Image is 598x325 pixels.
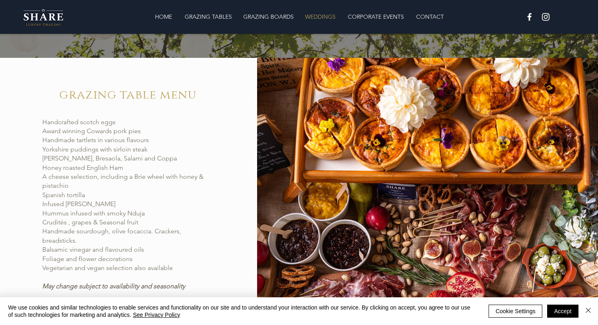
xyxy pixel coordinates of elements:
[583,304,593,318] button: Close
[14,5,73,29] img: Share Luxury Grazing Logo.png
[42,127,141,135] span: Award winning Cowards pork pies
[149,9,179,25] a: HOME
[42,227,181,244] span: Handmade sourdough, olive focaccia. Crackers, breadsticks.
[151,9,176,25] p: HOME
[42,154,177,162] span: [PERSON_NAME], Bresaola, Salami and Coppa
[42,200,116,208] span: Infused [PERSON_NAME]
[344,9,408,25] p: CORPORATE EVENTS
[237,9,299,25] a: GRAZING BOARDS
[42,255,133,263] span: Foliage and flower decorations
[42,246,144,253] span: Balsamic vinegar and flavoured oils
[8,304,476,318] span: We use cookies and similar technologies to enable services and functionality on our site and to u...
[179,9,237,25] a: GRAZING TABLES
[299,9,342,25] a: WEDDINGS
[133,312,180,318] a: See Privacy Policy
[410,9,450,25] a: CONTACT
[100,9,498,25] nav: Site
[42,118,116,126] span: Handcrafted scotch eggs
[560,287,598,325] iframe: Wix Chat
[547,305,578,318] button: Accept
[489,305,542,318] button: Cookie Settings
[42,218,138,226] span: Crudités , grapes & Seasonal fruit
[59,87,196,103] span: grazing table menu
[524,12,551,22] ul: Social Bar
[541,12,551,22] img: White Instagram Icon
[42,136,149,144] span: Handmade tartlets in various flavours
[42,282,185,290] span: May change subject to availability and seasonality
[342,9,410,25] a: CORPORATE EVENTS
[42,173,203,189] span: A cheese selection, including a Brie wheel with honey & pistachio
[524,12,535,22] img: White Facebook Icon
[42,164,123,171] span: Honey roasted English Ham
[42,209,145,217] span: Hummus infused with smoky Nduja
[181,9,236,25] p: GRAZING TABLES
[42,191,85,199] span: Spanish tortilla
[42,264,173,272] span: Vegetarian and vegan selection also available
[583,305,593,315] img: Close
[239,9,298,25] p: GRAZING BOARDS
[301,9,340,25] p: WEDDINGS
[412,9,448,25] p: CONTACT
[42,145,148,153] span: Yorkshire puddings with sirloin steak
